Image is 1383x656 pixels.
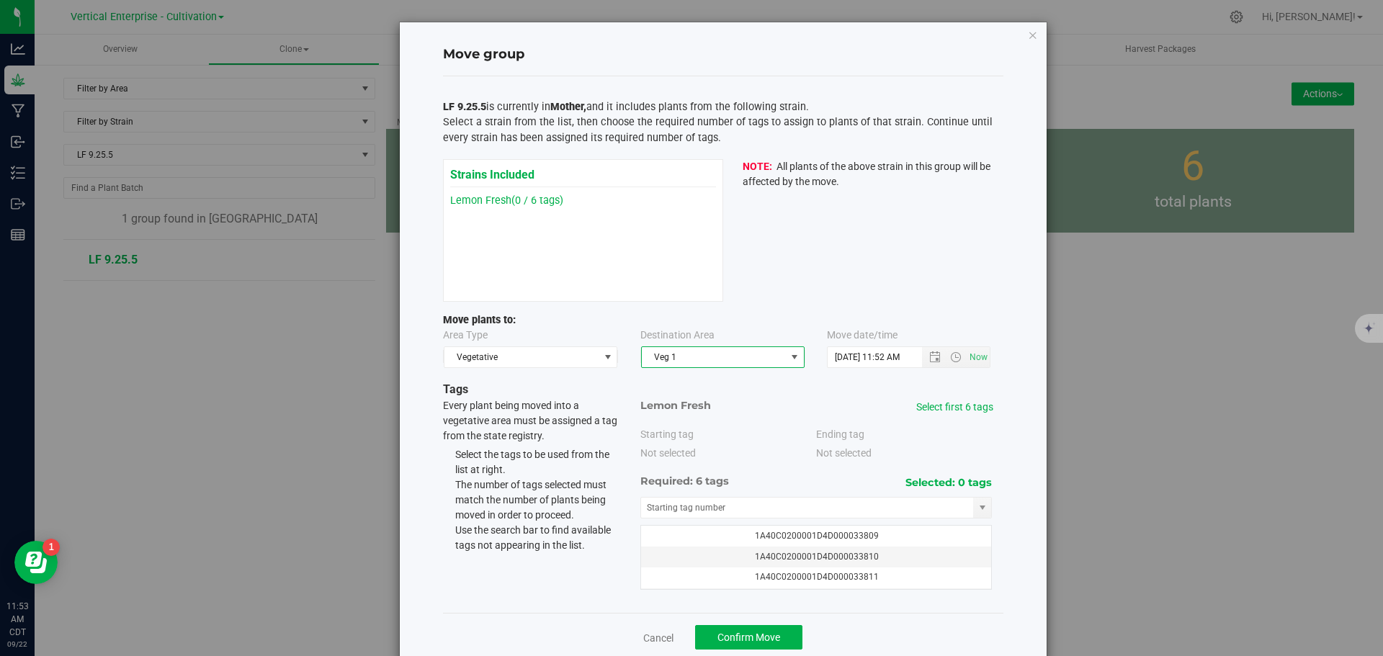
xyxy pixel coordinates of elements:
label: Destination Area [640,328,715,343]
span: Confirm Move [717,632,780,643]
li: The number of tags selected must match the number of plants being moved in order to proceed. [455,477,619,523]
span: Open the date view [923,351,947,363]
label: Starting tag [640,427,694,442]
iframe: Resource center unread badge [42,539,60,556]
td: 1A40C0200001D4D000033812 [641,588,992,609]
span: select [599,347,617,367]
p: Tags [443,381,1003,398]
span: Veg 1 [642,347,786,367]
span: Required: 6 tags [640,475,729,487]
span: All plants of the above strain in this group will be affected by the move. [743,161,990,187]
li: Use the search bar to find available tags not appearing in the list. [455,523,619,553]
label: Area Type [443,328,488,343]
span: select [786,347,804,367]
span: Set Current date [967,347,991,368]
span: Open the time view [944,351,968,363]
p: Select a strain from the list, then choose the required number of tags to assign to plants of tha... [443,114,1003,145]
iframe: Resource center [14,541,58,584]
button: Confirm Move [695,625,802,650]
span: Not selected [816,447,872,459]
td: 1A40C0200001D4D000033811 [641,567,992,588]
a: Cancel [643,631,673,645]
span: strain. [779,101,809,113]
span: Vegetative [444,347,599,367]
li: Select the tags to be used from the list at right. [455,447,619,477]
span: Lemon Fresh [640,399,711,412]
span: (0 / 6 tags) [511,194,563,207]
a: Select first 6 tags [916,401,993,413]
p: is currently in and it includes plants from the following [443,99,1003,115]
span: Not selected [640,447,696,459]
span: LF 9.25.5 [443,101,486,113]
td: 1A40C0200001D4D000033809 [641,526,992,547]
span: Mother, [550,101,586,113]
label: Ending tag [816,427,864,442]
h4: Move group [443,45,1003,64]
span: Move plants to: [443,314,516,326]
span: Selected: 0 tags [905,476,992,489]
span: Every plant being moved into a vegetative area must be assigned a tag from the state registry. [443,400,619,553]
td: 1A40C0200001D4D000033810 [641,547,992,567]
label: Move date/time [827,328,898,343]
a: Lemon Fresh [450,194,563,207]
span: Strains Included [450,160,534,181]
input: Starting tag number [641,498,974,518]
span: select [973,498,991,518]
